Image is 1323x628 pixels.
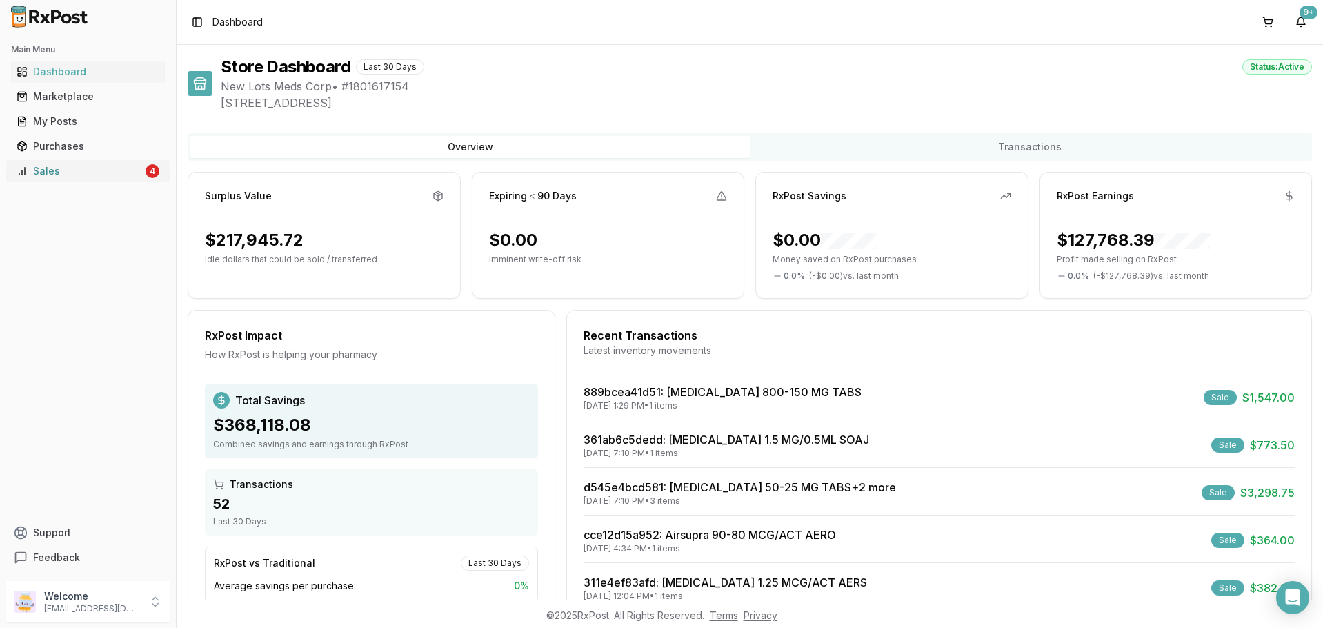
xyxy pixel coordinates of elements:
div: Sale [1211,580,1244,596]
div: Dashboard [17,65,159,79]
button: Purchases [6,135,170,157]
a: Privacy [744,609,777,621]
h2: Main Menu [11,44,165,55]
a: Dashboard [11,59,165,84]
div: RxPost vs Traditional [214,556,315,570]
span: ( - $127,768.39 ) vs. last month [1093,271,1209,282]
div: Marketplace [17,90,159,104]
button: My Posts [6,110,170,133]
span: ( - $0.00 ) vs. last month [809,271,899,282]
span: $382.20 [1250,580,1295,596]
div: [DATE] 12:04 PM • 1 items [584,591,867,602]
div: 4 [146,164,159,178]
img: RxPost Logo [6,6,94,28]
div: Last 30 Days [461,556,529,571]
div: RxPost Earnings [1057,189,1134,203]
div: $217,945.72 [205,229,304,251]
div: $0.00 [489,229,537,251]
span: 0 % [514,579,529,593]
img: User avatar [14,591,36,613]
button: Feedback [6,545,170,570]
div: [DATE] 4:34 PM • 1 items [584,543,836,554]
button: Support [6,520,170,545]
span: 0.0 % [784,271,805,282]
a: Sales4 [11,159,165,184]
a: Terms [710,609,738,621]
div: Last 30 Days [213,516,530,527]
div: $0.00 [773,229,876,251]
p: Welcome [44,589,140,603]
a: 361ab6c5dedd: [MEDICAL_DATA] 1.5 MG/0.5ML SOAJ [584,433,869,447]
a: Purchases [11,134,165,159]
p: Idle dollars that could be sold / transferred [205,254,444,265]
div: Surplus Value [205,189,272,203]
div: RxPost Impact [205,327,538,344]
span: 0.0 % [1068,271,1089,282]
div: Sale [1202,485,1235,500]
button: Transactions [750,136,1309,158]
button: Dashboard [6,61,170,83]
a: d545e4bcd581: [MEDICAL_DATA] 50-25 MG TABS+2 more [584,480,896,494]
a: 311e4ef83afd: [MEDICAL_DATA] 1.25 MCG/ACT AERS [584,576,867,589]
span: $3,298.75 [1240,484,1295,501]
div: Purchases [17,139,159,153]
button: Marketplace [6,86,170,108]
p: Imminent write-off risk [489,254,728,265]
p: Profit made selling on RxPost [1057,254,1295,265]
nav: breadcrumb [212,15,263,29]
p: Money saved on RxPost purchases [773,254,1011,265]
span: Dashboard [212,15,263,29]
span: $773.50 [1250,437,1295,453]
span: New Lots Meds Corp • # 1801617154 [221,78,1312,95]
div: Sale [1204,390,1237,405]
button: Overview [190,136,750,158]
div: Last 30 Days [356,59,424,75]
span: Average savings per purchase: [214,579,356,593]
div: Status: Active [1242,59,1312,75]
div: Latest inventory movements [584,344,1295,357]
div: My Posts [17,115,159,128]
div: 9+ [1300,6,1317,19]
span: Feedback [33,551,80,565]
div: [DATE] 7:10 PM • 3 items [584,495,896,507]
div: $368,118.08 [213,414,530,436]
a: 889bcea41d51: [MEDICAL_DATA] 800-150 MG TABS [584,385,862,399]
div: [DATE] 1:29 PM • 1 items [584,400,862,411]
div: Open Intercom Messenger [1276,581,1309,614]
div: [DATE] 7:10 PM • 1 items [584,448,869,459]
div: $127,768.39 [1057,229,1210,251]
span: $1,547.00 [1242,389,1295,406]
button: Sales4 [6,160,170,182]
span: Transactions [230,478,293,491]
div: 52 [213,494,530,513]
a: Marketplace [11,84,165,109]
button: 9+ [1290,11,1312,33]
span: [STREET_ADDRESS] [221,95,1312,111]
a: My Posts [11,109,165,134]
h1: Store Dashboard [221,56,350,78]
div: Recent Transactions [584,327,1295,344]
div: Sale [1211,533,1244,548]
a: cce12d15a952: Airsupra 90-80 MCG/ACT AERO [584,528,836,542]
p: [EMAIL_ADDRESS][DOMAIN_NAME] [44,603,140,614]
div: Sales [17,164,143,178]
div: How RxPost is helping your pharmacy [205,348,538,362]
span: Total Savings [235,392,305,409]
span: $364.00 [1250,532,1295,549]
div: RxPost Savings [773,189,846,203]
div: Sale [1211,438,1244,453]
div: Expiring ≤ 90 Days [489,189,577,203]
div: Combined savings and earnings through RxPost [213,439,530,450]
